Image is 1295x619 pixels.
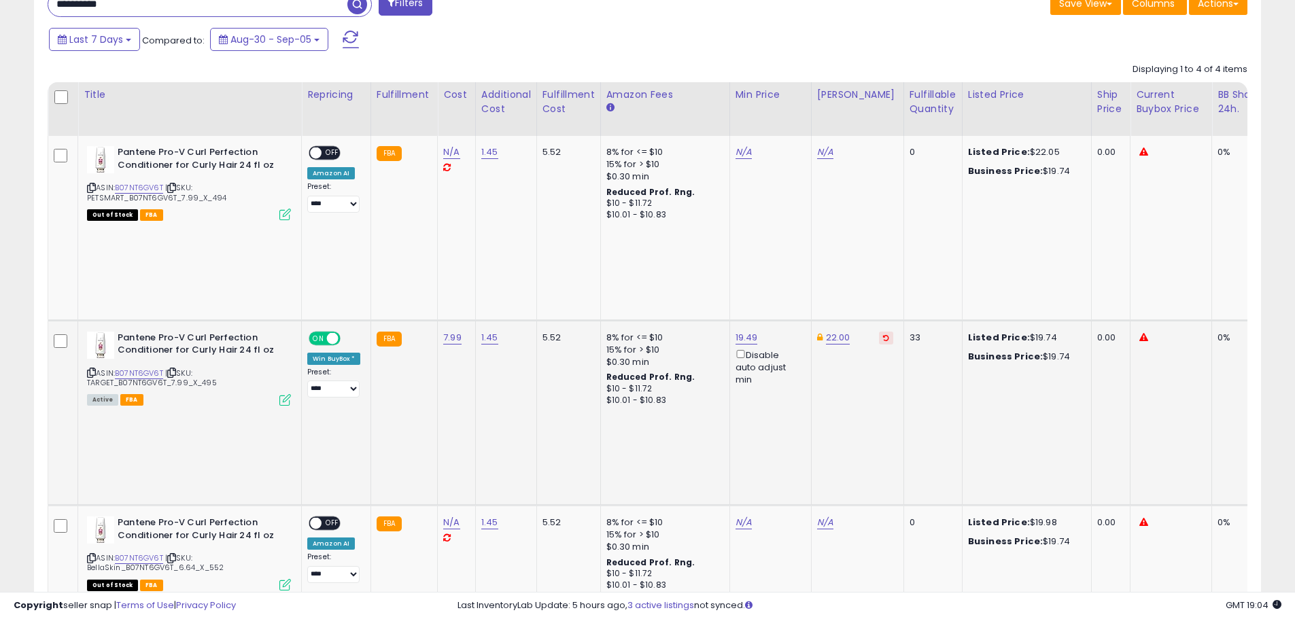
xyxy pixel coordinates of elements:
a: B07NT6GV6T [115,368,163,379]
span: FBA [140,580,163,591]
div: 33 [910,332,952,344]
span: OFF [339,332,360,344]
small: FBA [377,516,402,531]
span: OFF [322,518,343,529]
img: 318SoiQFCiL._SL40_.jpg [87,516,114,544]
div: $10.01 - $10.83 [606,209,719,221]
span: | SKU: BellaSkin_B07NT6GV6T_6.64_X_552 [87,552,224,573]
div: Amazon AI [307,167,355,179]
b: Business Price: [968,164,1043,177]
div: Last InventoryLab Update: 5 hours ago, not synced. [457,599,1281,612]
div: Listed Price [968,88,1086,102]
span: Compared to: [142,34,205,47]
div: ASIN: [87,516,291,589]
b: Reduced Prof. Rng. [606,186,695,198]
span: All listings that are currently out of stock and unavailable for purchase on Amazon [87,209,138,221]
div: 0% [1218,332,1262,344]
span: FBA [140,209,163,221]
div: Preset: [307,368,360,398]
div: 0.00 [1097,332,1120,344]
b: Business Price: [968,350,1043,363]
div: $10 - $11.72 [606,198,719,209]
div: 8% for <= $10 [606,332,719,344]
div: Cost [443,88,470,102]
div: 0.00 [1097,146,1120,158]
a: N/A [817,145,833,159]
div: Ship Price [1097,88,1124,116]
div: ASIN: [87,332,291,404]
div: $19.74 [968,351,1081,363]
span: FBA [120,394,143,406]
div: $22.05 [968,146,1081,158]
span: ON [310,332,327,344]
div: 5.52 [542,516,590,529]
button: Aug-30 - Sep-05 [210,28,328,51]
a: 1.45 [481,331,498,344]
div: Title [84,88,296,102]
small: FBA [377,146,402,161]
div: Fulfillment [377,88,432,102]
img: 318SoiQFCiL._SL40_.jpg [87,146,114,173]
small: Amazon Fees. [606,102,615,114]
div: ASIN: [87,146,291,219]
div: Fulfillment Cost [542,88,595,116]
strong: Copyright [14,599,63,612]
b: Reduced Prof. Rng. [606,556,695,568]
a: B07NT6GV6T [115,182,163,194]
div: 8% for <= $10 [606,146,719,158]
div: $10 - $11.72 [606,383,719,395]
img: 318SoiQFCiL._SL40_.jpg [87,332,114,359]
b: Listed Price: [968,331,1030,344]
div: 0.00 [1097,516,1120,529]
div: 5.52 [542,146,590,158]
div: $19.74 [968,332,1081,344]
b: Listed Price: [968,145,1030,158]
small: FBA [377,332,402,347]
a: 1.45 [481,145,498,159]
div: $19.74 [968,535,1081,548]
a: B07NT6GV6T [115,552,163,564]
div: Win BuyBox * [307,353,360,365]
div: Displaying 1 to 4 of 4 items [1133,63,1247,76]
a: N/A [443,516,460,529]
b: Pantene Pro-V Curl Perfection Conditioner for Curly Hair 24 fl oz [118,146,283,175]
div: 0 [910,516,952,529]
a: 1.45 [481,516,498,529]
b: Reduced Prof. Rng. [606,371,695,383]
a: 7.99 [443,331,462,344]
div: $10 - $11.72 [606,568,719,580]
a: N/A [817,516,833,529]
div: $10.01 - $10.83 [606,395,719,406]
div: 0 [910,146,952,158]
span: | SKU: TARGET_B07NT6GV6T_7.99_X_495 [87,368,217,388]
div: $10.01 - $10.83 [606,580,719,591]
div: $0.30 min [606,541,719,553]
div: 15% for > $10 [606,529,719,541]
b: Listed Price: [968,516,1030,529]
a: 19.49 [736,331,758,344]
div: $19.74 [968,165,1081,177]
div: 0% [1218,516,1262,529]
div: Current Buybox Price [1136,88,1206,116]
div: Disable auto adjust min [736,347,801,387]
div: [PERSON_NAME] [817,88,898,102]
span: | SKU: PETSMART_B07NT6GV6T_7.99_X_494 [87,182,226,202]
div: 15% for > $10 [606,344,719,356]
span: All listings currently available for purchase on Amazon [87,394,118,406]
div: Additional Cost [481,88,531,116]
span: OFF [322,147,343,159]
div: 15% for > $10 [606,158,719,171]
b: Pantene Pro-V Curl Perfection Conditioner for Curly Hair 24 fl oz [118,516,283,545]
a: N/A [736,145,752,159]
button: Last 7 Days [49,28,140,51]
div: BB Share 24h. [1218,88,1267,116]
a: N/A [736,516,752,529]
div: 5.52 [542,332,590,344]
a: Terms of Use [116,599,174,612]
div: $19.98 [968,516,1081,529]
b: Business Price: [968,535,1043,548]
div: $0.30 min [606,356,719,368]
a: 22.00 [826,331,850,344]
div: Repricing [307,88,365,102]
span: Aug-30 - Sep-05 [230,33,311,46]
